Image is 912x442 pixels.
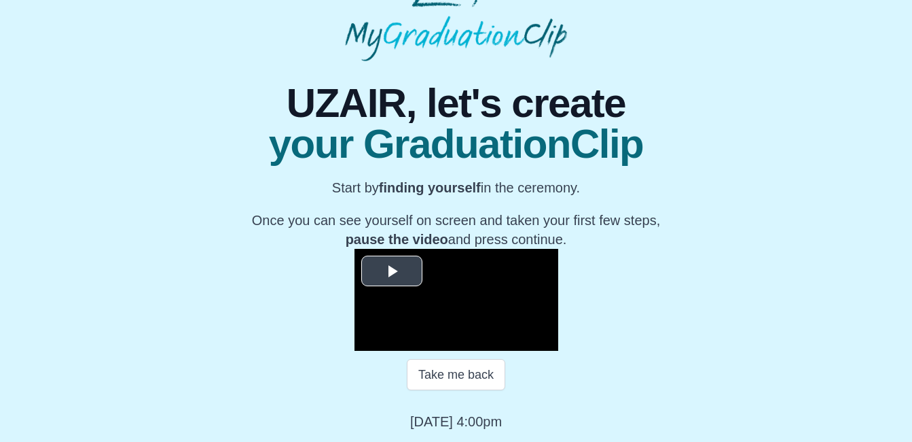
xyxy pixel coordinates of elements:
button: Take me back [407,359,505,390]
p: Start by in the ceremony. [252,178,660,197]
span: your GraduationClip [252,124,660,165]
b: finding yourself [379,180,481,195]
b: pause the video [346,232,448,247]
button: Play Video [361,256,422,286]
div: Video Player [354,249,558,351]
span: UZAIR, let's create [252,83,660,124]
p: Once you can see yourself on screen and taken your first few steps, and press continue. [252,211,660,249]
p: [DATE] 4:00pm [410,412,502,431]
